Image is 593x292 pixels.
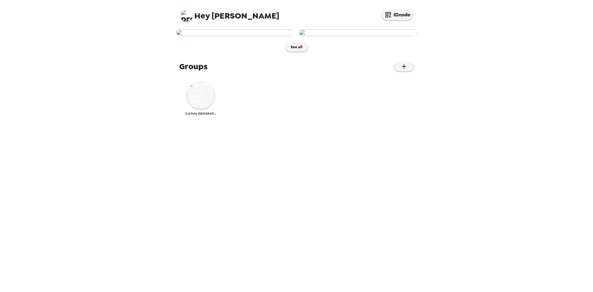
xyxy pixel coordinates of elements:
button: IDcode [382,9,413,20]
img: user-253043 [176,29,294,36]
img: user-253042 [299,29,417,36]
img: Cal Poly San Luis Obispo Career Services [187,81,215,109]
span: [PERSON_NAME] [180,6,279,20]
img: profile pic [180,9,193,22]
button: See all [286,42,308,52]
span: Cal Poly [GEOGRAPHIC_DATA][PERSON_NAME] Career Services [185,112,216,116]
span: Hey [194,10,210,21]
span: Groups [179,61,208,72]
